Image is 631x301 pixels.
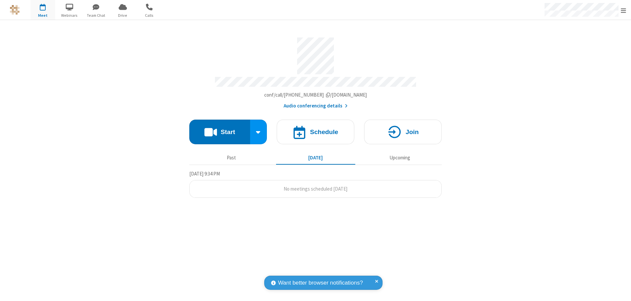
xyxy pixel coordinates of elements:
[284,102,348,110] button: Audio conferencing details
[110,12,135,18] span: Drive
[221,129,235,135] h4: Start
[284,186,347,192] span: No meetings scheduled [DATE]
[192,151,271,164] button: Past
[277,120,354,144] button: Schedule
[31,12,55,18] span: Meet
[276,151,355,164] button: [DATE]
[189,170,442,198] section: Today's Meetings
[406,129,419,135] h4: Join
[137,12,162,18] span: Calls
[360,151,439,164] button: Upcoming
[278,279,363,287] span: Want better browser notifications?
[189,120,250,144] button: Start
[57,12,82,18] span: Webinars
[189,33,442,110] section: Account details
[189,171,220,177] span: [DATE] 9:34 PM
[364,120,442,144] button: Join
[10,5,20,15] img: QA Selenium DO NOT DELETE OR CHANGE
[84,12,108,18] span: Team Chat
[264,91,367,99] button: Copy my meeting room linkCopy my meeting room link
[264,92,367,98] span: Copy my meeting room link
[250,120,267,144] div: Start conference options
[310,129,338,135] h4: Schedule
